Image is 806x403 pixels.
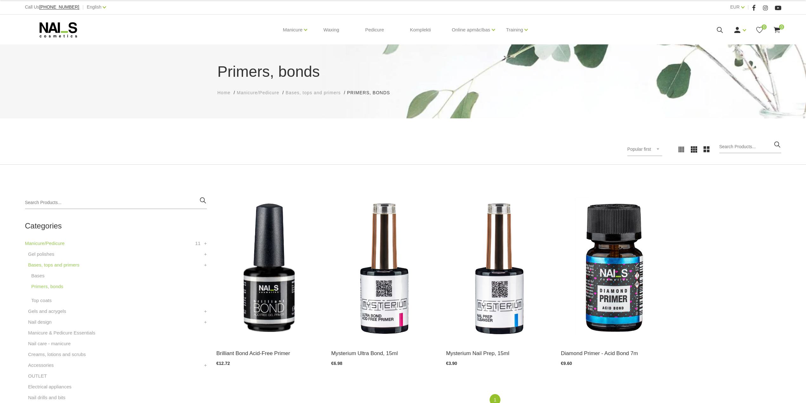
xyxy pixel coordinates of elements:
span: €6.98 [331,361,342,366]
a: English [87,3,102,11]
a: Gel polishes [28,250,55,258]
a: Home [217,89,230,96]
a: Electrical appliances [28,383,72,391]
input: Search Products... [25,196,207,209]
a: Bases [31,272,45,280]
input: Search Products... [719,141,781,153]
span: [PHONE_NUMBER] [39,4,79,10]
a: Accessories [28,361,54,369]
a: + [204,318,207,326]
a: + [204,361,207,369]
span: €12.72 [216,361,230,366]
a: Manicure/Pedicure [237,89,279,96]
a: Manicure [283,17,303,43]
span: €9.60 [561,361,572,366]
a: + [204,261,207,269]
a: + [204,250,207,258]
h1: Primers, bonds [217,60,589,83]
a: Training [506,17,523,43]
span: €3.90 [446,361,457,366]
a: Primers, bonds [31,283,63,290]
span: Manicure/Pedicure [237,90,279,95]
a: Manicure & Pedicure Essentials [28,329,96,337]
a: 0 [756,26,763,34]
a: Bases, tops and primers [28,261,80,269]
img: Acid nail primer. This product is used sparingly to degrease and dehydrate the nail plate and rem... [561,196,666,341]
a: Gels and acrygels [28,307,66,315]
span: 0 [779,24,784,30]
a: Nail drills and bits [28,394,66,401]
a: Bases, tops and primers [286,89,341,96]
a: Mysterium Nail Prep, 15ml [446,349,552,358]
span: Home [217,90,230,95]
img: Ultra Bond acid free gel primer.... [331,196,437,341]
a: Nail design [28,318,52,326]
a: + [204,240,207,247]
a: Pedicure [360,15,389,45]
a: EUR [730,3,740,11]
a: Brilliant Bond Acid-Free Primer [216,349,322,358]
a: Waxing [318,15,344,45]
a: Komplekti [405,15,436,45]
div: Call Us [25,3,79,11]
a: Manicure/Pedicure [25,240,65,247]
a: Online apmācības [452,17,490,43]
span: 0 [762,24,767,30]
h2: Categories [25,222,207,230]
a: [PHONE_NUMBER] [39,5,79,10]
a: OUTLET [28,372,47,380]
a: Mysterium Ultra Bond, 15ml [331,349,437,358]
li: Primers, bonds [347,89,396,96]
a: Nail care - manicure [28,340,71,347]
a: Creams, lotions and scrubs [28,351,86,358]
a: 0 [773,26,781,34]
img: An acid-free primer that provides excellent adhesion of natural nails to gel, gel polishes, acryl... [216,196,322,341]
span: Popular first [627,147,651,152]
span: 11 [195,240,201,247]
img: High-quality mirror powder for creating gold or silver mirror designs, as well as chameleon and h... [446,196,552,341]
span: Bases, tops and primers [286,90,341,95]
span: | [83,3,84,11]
a: Top coats [31,297,52,304]
a: Diamond Primer - Acid Bond 7m [561,349,666,358]
span: | [748,3,749,11]
a: + [204,307,207,315]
